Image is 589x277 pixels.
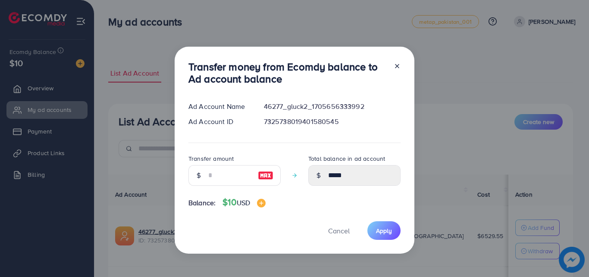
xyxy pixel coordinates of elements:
div: 46277_gluck2_1705656333992 [257,102,407,111]
h4: $10 [222,197,266,208]
div: Ad Account Name [182,102,257,111]
img: image [257,199,266,207]
span: USD [237,198,250,207]
span: Apply [376,226,392,235]
label: Transfer amount [188,154,234,163]
label: Total balance in ad account [308,154,385,163]
button: Cancel [317,221,360,240]
h3: Transfer money from Ecomdy balance to Ad account balance [188,60,387,86]
span: Cancel [328,226,350,236]
button: Apply [367,221,401,240]
span: Balance: [188,198,216,208]
img: image [258,170,273,181]
div: 7325738019401580545 [257,117,407,127]
div: Ad Account ID [182,117,257,127]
